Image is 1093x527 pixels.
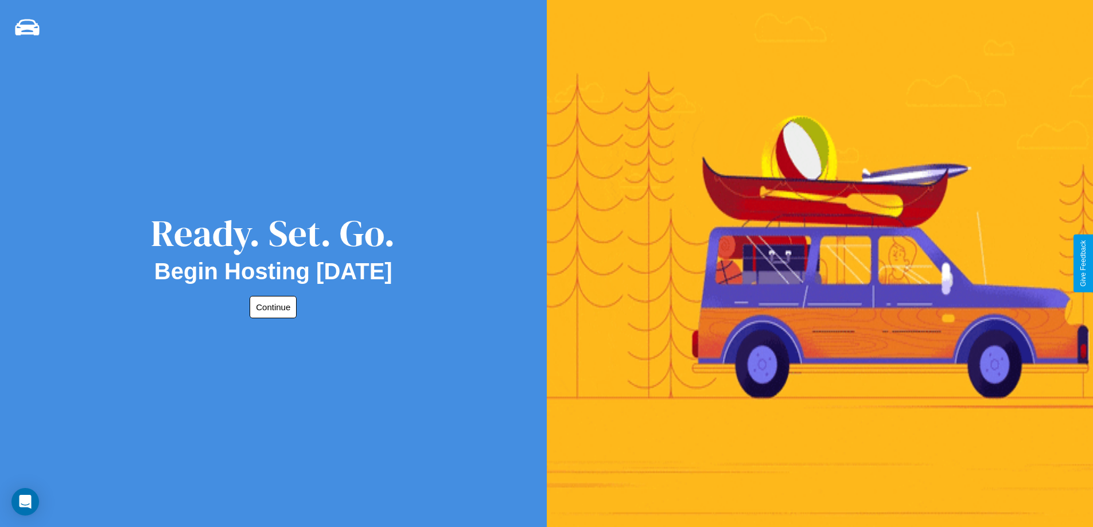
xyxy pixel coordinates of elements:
div: Open Intercom Messenger [11,488,39,516]
div: Ready. Set. Go. [151,208,395,259]
button: Continue [250,296,297,318]
div: Give Feedback [1079,240,1087,287]
h2: Begin Hosting [DATE] [154,259,392,284]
